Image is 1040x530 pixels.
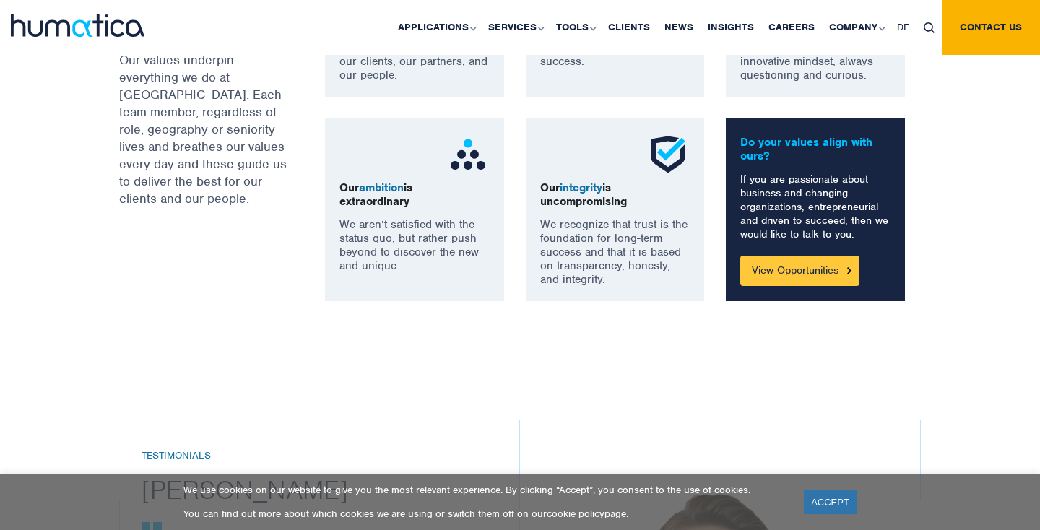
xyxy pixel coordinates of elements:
[119,51,289,207] p: Our values underpin everything we do at [GEOGRAPHIC_DATA]. Each team member, regardless of role, ...
[339,218,490,273] p: We aren’t satisfied with the status quo, but rather push beyond to discover the new and unique.
[11,14,144,37] img: logo
[540,218,690,287] p: We recognize that trust is the foundation for long-term success and that it is based on transpare...
[142,473,541,506] h2: [PERSON_NAME]
[339,27,490,82] p: We are dedicated to accelerating the success of our clients, our partners, and our people.
[740,256,859,286] a: View Opportunities
[446,133,490,176] img: ico
[560,181,602,195] span: integrity
[740,173,890,241] p: If you are passionate about business and changing organizations, entrepreneurial and driven to su...
[142,450,541,462] h6: Testimonials
[740,136,890,163] p: Do your values align with ours?
[359,181,404,195] span: ambition
[183,508,786,520] p: You can find out more about which cookies we are using or switch them off on our page.
[740,27,890,82] p: We challenge conventional wisdom through an innovative mindset, always questioning and curious.
[547,508,604,520] a: cookie policy
[339,181,490,209] p: Our is extraordinary
[897,21,909,33] span: DE
[540,181,690,209] p: Our is uncompromising
[183,484,786,496] p: We use cookies on our website to give you the most relevant experience. By clicking “Accept”, you...
[804,490,857,514] a: ACCEPT
[646,133,690,176] img: ico
[924,22,935,33] img: search_icon
[847,267,851,274] img: Button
